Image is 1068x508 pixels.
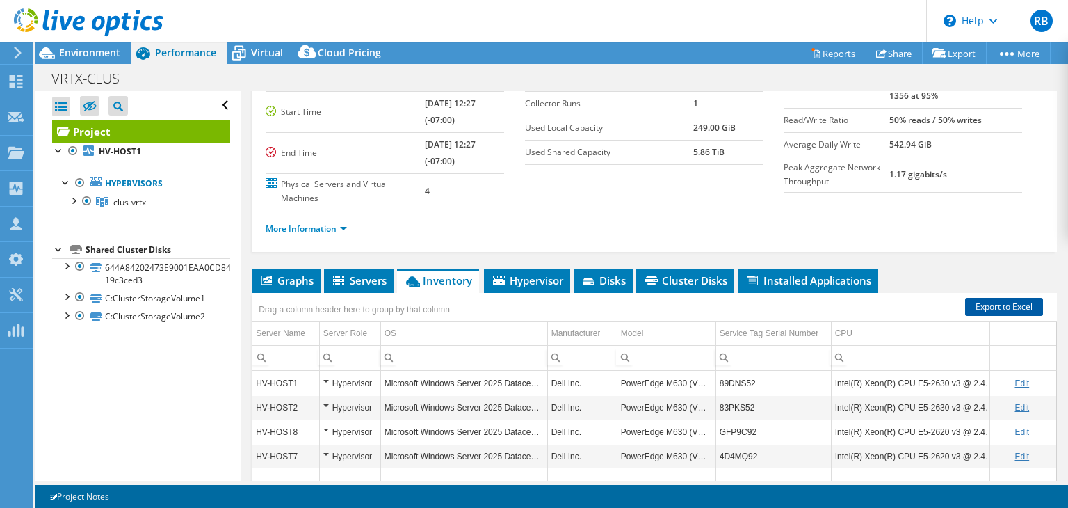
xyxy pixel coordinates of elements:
td: Column Server Role, Value Hypervisor [319,444,380,468]
td: Server Role Column [319,322,380,346]
h1: VRTX-CLUS [45,71,141,86]
td: Server Name Column [252,322,319,346]
b: 1.17 gigabits/s [889,168,947,180]
b: [DATE] 12:27 (-07:00) [425,97,476,126]
div: Drag a column header here to group by that column [255,300,453,319]
b: 1 [693,97,698,109]
span: Performance [155,46,216,59]
span: Cloud Pricing [318,46,381,59]
div: Hypervisor [323,424,377,440]
td: Column CPU, Value Intel(R) Xeon(R) CPU E5-2620 v3 @ 2.40GHz [831,444,1001,468]
label: Collector Runs [525,97,694,111]
span: Hypervisor [491,273,563,287]
span: clus-vrtx [113,196,146,208]
td: Column Manufacturer, Value Dell Inc. [547,420,617,444]
span: Virtual [251,46,283,59]
td: Column Service Tag Serial Number, Value 83PKS52 [715,395,831,420]
label: Used Shared Capacity [525,145,694,159]
a: C:ClusterStorageVolume1 [52,289,230,307]
a: Hypervisors [52,175,230,193]
b: 50% reads / 50% writes [889,114,982,126]
span: Disks [581,273,626,287]
label: End Time [266,146,425,160]
a: HV-HOST1 [52,143,230,161]
td: CPU Column [831,322,1001,346]
span: Servers [331,273,387,287]
div: Server Role [323,325,367,342]
td: Column Manufacturer, Value Dell Inc. [547,444,617,468]
div: Service Tag Serial Number [720,325,819,342]
svg: \n [944,15,956,27]
td: Column CPU, Value Intel(R) Xeon(R) CPU E5-2620 v3 @ 2.40GHz [831,420,1001,444]
td: Manufacturer Column [547,322,617,346]
a: Project [52,120,230,143]
div: Shared Cluster Disks [86,241,230,258]
div: Manufacturer [551,325,601,342]
b: 249.00 GiB [693,122,736,134]
b: 4 [425,185,430,197]
label: Average Daily Write [784,138,889,152]
div: CPU [835,325,852,342]
a: Export to Excel [965,298,1043,316]
div: Server Name [256,325,305,342]
a: Share [866,42,923,64]
td: Column OS, Value Microsoft Windows Server 2025 Datacenter [380,371,547,395]
label: Peak Aggregate Network Throughput [784,161,889,189]
td: Column OS, Value Microsoft Windows Server 2025 Datacenter [380,395,547,420]
td: Column Server Name, Value HV-HOST7 [252,444,319,468]
td: Column CPU, Value Intel(R) Xeon(R) CPU E5-2630 v3 @ 2.40GHz [831,371,1001,395]
label: Physical Servers and Virtual Machines [266,177,425,205]
label: Used Local Capacity [525,121,694,135]
div: Hypervisor [323,399,377,416]
a: 644A84202473E9001EAA0CD84F2A90E8-19c3ced3 [52,258,230,289]
b: HV-HOST1 [99,145,141,157]
span: Installed Applications [745,273,871,287]
b: [DATE] 12:27 (-07:00) [425,138,476,167]
td: Column CPU, Filter cell [831,345,1001,370]
div: Hypervisor [323,448,377,465]
b: 2137 at [GEOGRAPHIC_DATA], 1356 at 95% [889,73,1009,102]
td: OS Column [380,322,547,346]
div: Hypervisor [323,375,377,392]
label: Read/Write Ratio [784,113,889,127]
td: Column Manufacturer, Value Dell Inc. [547,395,617,420]
td: Service Tag Serial Number Column [715,322,831,346]
td: Column Server Name, Filter cell [252,345,319,370]
a: Edit [1014,452,1029,461]
td: Column Server Name, Value HV-HOST2 [252,395,319,420]
div: OS [385,325,396,342]
span: RB [1030,10,1053,32]
td: Column Manufacturer, Value Dell Inc. [547,371,617,395]
a: Edit [1014,427,1029,437]
td: Column Model, Value PowerEdge M630 (VRTX) [617,395,715,420]
td: Column Server Role, Value Hypervisor [319,395,380,420]
td: Column Server Role, Value Hypervisor [319,420,380,444]
td: Column Manufacturer, Filter cell [547,345,617,370]
td: Column Server Role, Value Hypervisor [319,371,380,395]
td: Column Server Name, Value HV-HOST8 [252,420,319,444]
span: Inventory [404,273,472,287]
span: Environment [59,46,120,59]
td: Column OS, Filter cell [380,345,547,370]
label: Start Time [266,105,425,119]
a: More [986,42,1051,64]
a: Edit [1014,403,1029,413]
a: C:ClusterStorageVolume2 [52,308,230,326]
td: Column Server Role, Filter cell [319,345,380,370]
td: Column Service Tag Serial Number, Filter cell [715,345,831,370]
td: Column Model, Value PowerEdge M630 (VRTX) [617,420,715,444]
td: Column Service Tag Serial Number, Value 4D4MQ92 [715,444,831,468]
td: Column Service Tag Serial Number, Value GFP9C92 [715,420,831,444]
b: 542.94 GiB [889,138,932,150]
td: Column Model, Value PowerEdge M630 (VRTX) [617,444,715,468]
b: 5.86 TiB [693,146,725,158]
a: Export [922,42,987,64]
a: Reports [800,42,866,64]
div: Model [621,325,644,342]
a: clus-vrtx [52,193,230,211]
span: Cluster Disks [643,273,727,287]
a: Project Notes [38,488,119,505]
td: Column OS, Value Microsoft Windows Server 2025 Datacenter [380,420,547,444]
a: More Information [266,223,347,235]
a: Edit [1014,379,1029,388]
